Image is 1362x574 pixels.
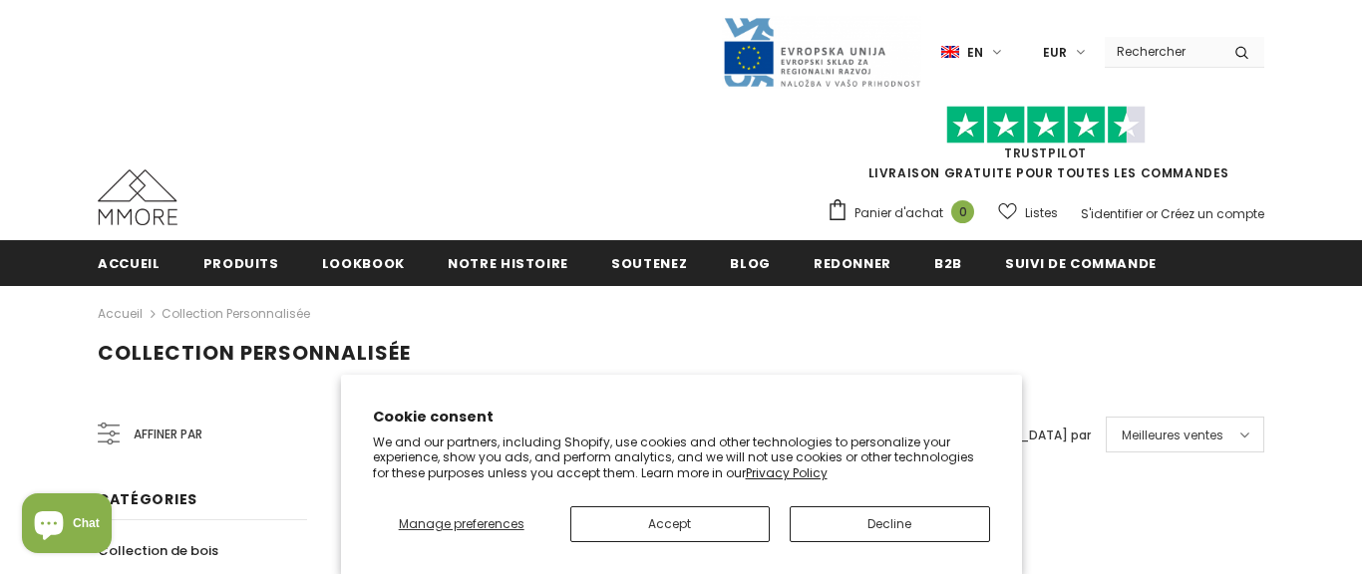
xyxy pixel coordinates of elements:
span: Lookbook [322,254,405,273]
span: Notre histoire [448,254,568,273]
span: B2B [934,254,962,273]
a: Collection personnalisée [162,305,310,322]
a: Redonner [814,240,891,285]
a: Produits [203,240,279,285]
a: Listes [998,195,1058,230]
a: S'identifier [1081,205,1143,222]
h2: Cookie consent [373,407,990,428]
span: Panier d'achat [854,203,943,223]
a: soutenez [611,240,687,285]
img: i-lang-1.png [941,44,959,61]
a: Blog [730,240,771,285]
span: Affiner par [134,424,202,445]
span: EUR [1043,43,1067,63]
button: Decline [790,506,989,542]
a: Panier d'achat 0 [827,198,984,228]
p: We and our partners, including Shopify, use cookies and other technologies to personalize your ex... [373,434,990,481]
span: Accueil [98,254,161,273]
span: soutenez [611,254,687,273]
input: Search Site [1105,37,1219,66]
a: Javni Razpis [722,43,921,60]
inbox-online-store-chat: Shopify online store chat [16,493,118,558]
a: Accueil [98,240,161,285]
span: Produits [203,254,279,273]
img: Javni Razpis [722,16,921,89]
a: Lookbook [322,240,405,285]
span: Catégories [98,489,197,509]
a: Notre histoire [448,240,568,285]
span: Meilleures ventes [1122,426,1223,445]
span: Listes [1025,203,1058,223]
span: Manage preferences [399,515,524,532]
button: Manage preferences [373,506,550,542]
a: Créez un compte [1161,205,1264,222]
a: B2B [934,240,962,285]
span: Suivi de commande [1005,254,1157,273]
img: Faites confiance aux étoiles pilotes [946,106,1146,144]
span: 0 [951,200,974,223]
a: Accueil [98,302,143,326]
span: Collection de bois [98,541,218,560]
span: or [1146,205,1158,222]
button: Accept [570,506,770,542]
span: en [967,43,983,63]
span: Redonner [814,254,891,273]
img: Cas MMORE [98,169,177,225]
a: Collection de bois [98,533,218,568]
span: Blog [730,254,771,273]
a: Privacy Policy [746,464,828,481]
span: LIVRAISON GRATUITE POUR TOUTES LES COMMANDES [827,115,1264,181]
a: TrustPilot [1004,144,1087,161]
span: Collection personnalisée [98,339,411,367]
a: Suivi de commande [1005,240,1157,285]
